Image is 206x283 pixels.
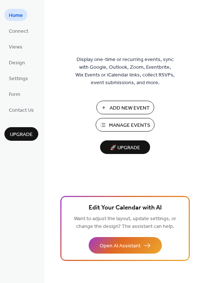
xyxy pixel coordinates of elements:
[100,140,150,154] button: 🚀 Upgrade
[4,88,25,100] a: Form
[9,59,25,67] span: Design
[9,12,23,19] span: Home
[9,43,22,51] span: Views
[9,75,28,83] span: Settings
[74,214,176,232] span: Want to adjust the layout, update settings, or change the design? The assistant can help.
[9,28,28,35] span: Connect
[4,25,33,37] a: Connect
[100,242,141,250] span: Open AI Assistant
[75,56,175,87] span: Display one-time or recurring events, sync with Google, Outlook, Zoom, Eventbrite, Wix Events or ...
[110,104,150,112] span: Add New Event
[4,40,27,53] a: Views
[89,237,162,254] button: Open AI Assistant
[10,131,33,139] span: Upgrade
[104,143,146,153] span: 🚀 Upgrade
[96,118,154,132] button: Manage Events
[9,107,34,114] span: Contact Us
[96,101,154,114] button: Add New Event
[4,72,32,84] a: Settings
[4,104,38,116] a: Contact Us
[4,9,27,21] a: Home
[89,203,162,213] span: Edit Your Calendar with AI
[9,91,20,98] span: Form
[4,127,38,141] button: Upgrade
[109,122,150,129] span: Manage Events
[4,56,29,68] a: Design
